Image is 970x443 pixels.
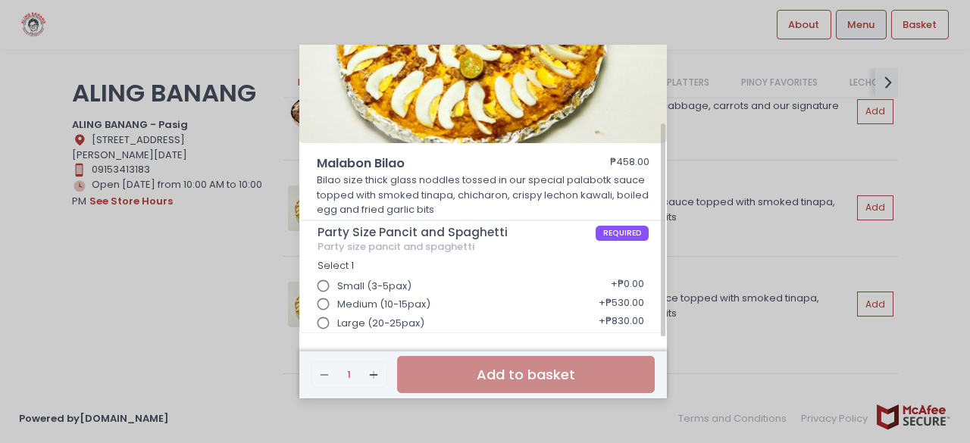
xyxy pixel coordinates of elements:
[318,241,649,253] div: Party size pancit and spaghetti
[337,279,411,294] span: Small (3-5pax)
[317,173,650,217] p: Bilao size thick glass noddles tossed in our special palabotk sauce topped with smoked tinapa, ch...
[337,297,430,312] span: Medium (10-15pax)
[337,316,424,331] span: Large (20-25pax)
[596,226,649,241] span: REQUIRED
[605,272,649,301] div: + ₱0.00
[593,309,649,338] div: + ₱830.00
[317,154,567,173] span: Malabon Bilao
[593,290,649,319] div: + ₱530.00
[397,356,655,393] button: Add to basket
[318,259,354,272] span: Select 1
[610,154,649,173] div: ₱458.00
[318,226,596,239] span: Party Size Pancit and Spaghetti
